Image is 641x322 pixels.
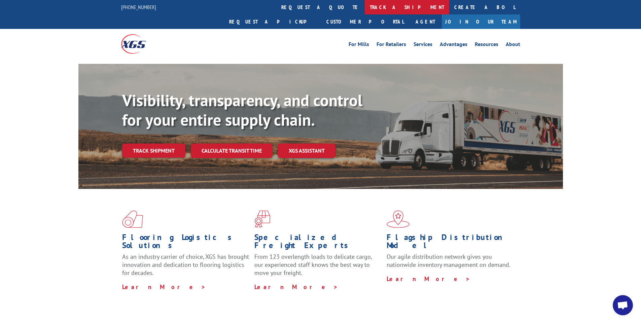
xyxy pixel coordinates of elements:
[613,295,633,315] div: Open chat
[387,275,470,283] a: Learn More >
[387,210,410,228] img: xgs-icon-flagship-distribution-model-red
[475,42,498,49] a: Resources
[321,14,409,29] a: Customer Portal
[254,210,270,228] img: xgs-icon-focused-on-flooring-red
[349,42,369,49] a: For Mills
[254,233,382,253] h1: Specialized Freight Experts
[442,14,520,29] a: Join Our Team
[121,4,156,10] a: [PHONE_NUMBER]
[506,42,520,49] a: About
[440,42,467,49] a: Advantages
[387,253,510,269] span: Our agile distribution network gives you nationwide inventory management on demand.
[377,42,406,49] a: For Retailers
[122,90,362,130] b: Visibility, transparency, and control for your entire supply chain.
[254,253,382,283] p: From 123 overlength loads to delicate cargo, our experienced staff knows the best way to move you...
[122,233,249,253] h1: Flooring Logistics Solutions
[191,144,273,158] a: Calculate transit time
[387,233,514,253] h1: Flagship Distribution Model
[122,144,185,158] a: Track shipment
[409,14,442,29] a: Agent
[414,42,432,49] a: Services
[278,144,335,158] a: XGS ASSISTANT
[122,210,143,228] img: xgs-icon-total-supply-chain-intelligence-red
[254,283,338,291] a: Learn More >
[122,253,249,277] span: As an industry carrier of choice, XGS has brought innovation and dedication to flooring logistics...
[122,283,206,291] a: Learn More >
[224,14,321,29] a: Request a pickup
